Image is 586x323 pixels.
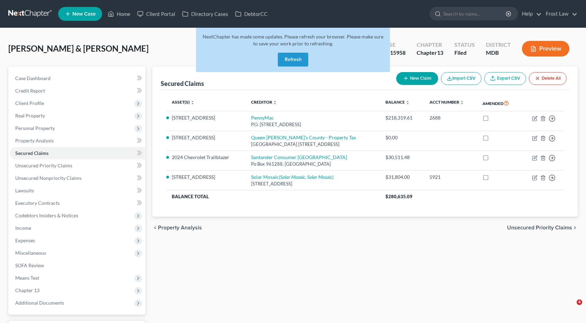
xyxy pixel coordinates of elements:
[251,99,277,105] a: Creditor unfold_more
[460,101,464,105] i: unfold_more
[396,72,438,85] button: New Claim
[278,53,308,67] button: Refresh
[454,41,475,49] div: Status
[385,194,412,199] span: $280,635.09
[518,8,542,20] a: Help
[232,8,271,20] a: DebtorCC
[152,225,158,230] i: chevron_left
[251,134,356,140] a: Queen [PERSON_NAME]'s County - Property Tax
[15,100,44,106] span: Client Profile
[15,113,45,119] span: Real Property
[10,147,145,159] a: Secured Claims
[279,174,334,180] i: (Solar Mosaic, Solar Mosaic)
[10,197,145,209] a: Executory Contracts
[15,300,64,306] span: Additional Documents
[172,174,240,181] li: [STREET_ADDRESS]
[529,72,567,85] button: Delete All
[172,114,240,121] li: [STREET_ADDRESS]
[251,174,334,180] a: Solar Mosaic(Solar Mosaic, Solar Mosaic)
[385,154,418,161] div: $30,511.48
[251,121,374,128] div: P.O. [STREET_ADDRESS]
[507,225,572,230] span: Unsecured Priority Claims
[15,88,45,94] span: Credit Report
[486,49,511,57] div: MDB
[507,225,578,230] button: Unsecured Priority Claims chevron_right
[172,154,240,161] li: 2024 Chevrolet Trailblazer
[15,225,31,231] span: Income
[577,299,582,305] span: 4
[437,49,443,56] span: 13
[15,237,35,243] span: Expenses
[454,49,475,57] div: Filed
[15,212,78,218] span: Codebtors Insiders & Notices
[15,150,48,156] span: Secured Claims
[429,99,464,105] a: Acct Number unfold_more
[15,287,39,293] span: Chapter 13
[15,75,51,81] span: Case Dashboard
[251,154,347,160] a: Santander Consumer [GEOGRAPHIC_DATA]
[15,175,81,181] span: Unsecured Nonpriority Claims
[385,134,418,141] div: $0.00
[15,262,44,268] span: SOFA Review
[385,99,410,105] a: Balance unfold_more
[10,184,145,197] a: Lawsuits
[273,101,277,105] i: unfold_more
[10,259,145,272] a: SOFA Review
[15,275,39,281] span: Means Test
[429,114,471,121] div: 2688
[10,134,145,147] a: Property Analysis
[190,101,195,105] i: unfold_more
[203,34,383,46] span: NextChapter has made some updates. Please refresh your browser. Please make sure to save your wor...
[161,79,204,88] div: Secured Claims
[172,99,195,105] a: Asset(s) unfold_more
[15,200,60,206] span: Executory Contracts
[251,161,374,167] div: Po Box 961288, [GEOGRAPHIC_DATA]
[441,72,481,85] button: Import CSV
[443,7,507,20] input: Search by name...
[134,8,179,20] a: Client Portal
[8,43,149,53] span: [PERSON_NAME] & [PERSON_NAME]
[10,172,145,184] a: Unsecured Nonpriority Claims
[429,174,471,181] div: 5921
[10,72,145,85] a: Case Dashboard
[251,141,374,148] div: [GEOGRAPHIC_DATA] [STREET_ADDRESS]
[166,190,380,203] th: Balance Total
[15,138,54,143] span: Property Analysis
[382,41,406,49] div: Case
[382,49,406,57] div: 25-15958
[385,174,418,181] div: $31,804.00
[417,49,443,57] div: Chapter
[486,41,511,49] div: District
[158,225,202,230] span: Property Analysis
[385,114,418,121] div: $218,319.61
[15,250,46,256] span: Miscellaneous
[15,187,34,193] span: Lawsuits
[152,225,202,230] button: chevron_left Property Analysis
[10,159,145,172] a: Unsecured Priority Claims
[72,11,96,17] span: New Case
[179,8,232,20] a: Directory Cases
[172,134,240,141] li: [STREET_ADDRESS]
[15,163,72,168] span: Unsecured Priority Claims
[562,299,579,316] iframe: Intercom live chat
[484,72,526,85] a: Export CSV
[251,115,274,121] a: PennyMac
[10,85,145,97] a: Credit Report
[572,225,578,230] i: chevron_right
[104,8,134,20] a: Home
[251,181,374,187] div: [STREET_ADDRESS]
[477,95,521,111] th: Amended
[542,8,577,20] a: Frost Law
[406,101,410,105] i: unfold_more
[522,41,569,56] button: Preview
[15,125,55,131] span: Personal Property
[417,41,443,49] div: Chapter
